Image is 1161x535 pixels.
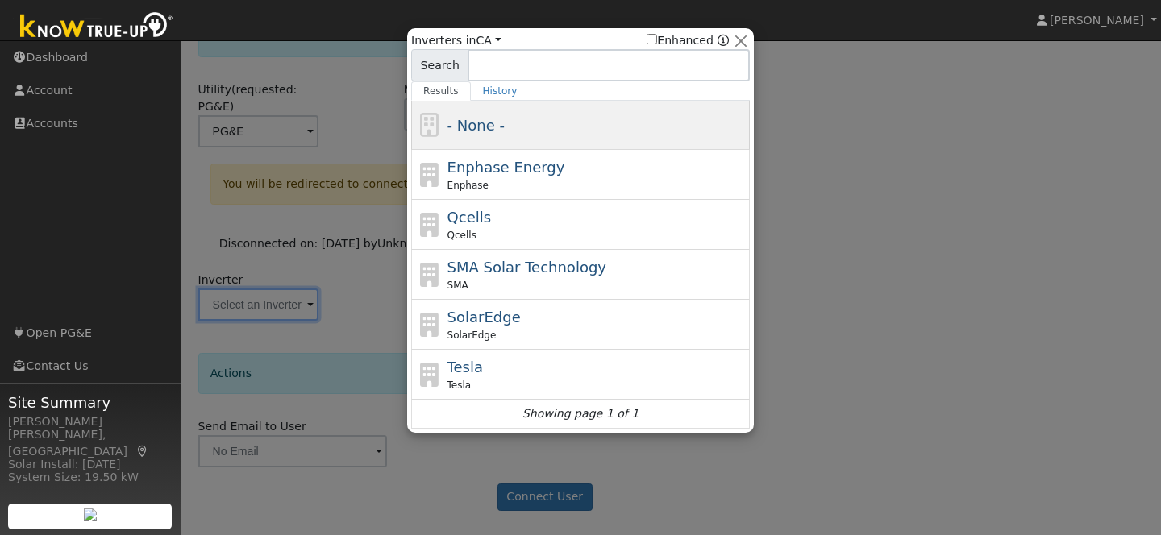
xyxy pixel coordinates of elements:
span: SolarEdge [447,309,521,326]
span: Enphase Energy [447,159,565,176]
span: SMA [447,278,468,292]
span: Tesla [447,378,472,392]
span: Enphase [447,178,489,193]
a: Enhanced Providers [718,34,729,47]
label: Enhanced [647,32,714,49]
span: SolarEdge [447,328,497,342]
div: Solar Install: [DATE] [8,456,173,473]
span: Qcells [447,228,476,243]
span: Search [411,49,468,81]
img: retrieve [84,508,97,521]
span: - None - [447,117,505,134]
i: Showing page 1 of 1 [522,405,639,422]
span: Show enhanced providers [647,32,729,49]
div: [PERSON_NAME], [GEOGRAPHIC_DATA] [8,426,173,460]
a: Map [135,445,150,458]
a: History [471,81,530,101]
a: Results [411,81,471,101]
span: Site Summary [8,392,173,413]
span: Tesla [447,359,483,375]
a: CA [476,34,501,47]
span: Inverters in [411,32,501,49]
div: [PERSON_NAME] [8,413,173,430]
span: [PERSON_NAME] [1050,14,1144,27]
span: SMA Solar Technology [447,259,606,276]
input: Enhanced [647,34,657,44]
img: Know True-Up [12,9,181,45]
div: System Size: 19.50 kW [8,469,173,486]
span: Qcells [447,209,492,226]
